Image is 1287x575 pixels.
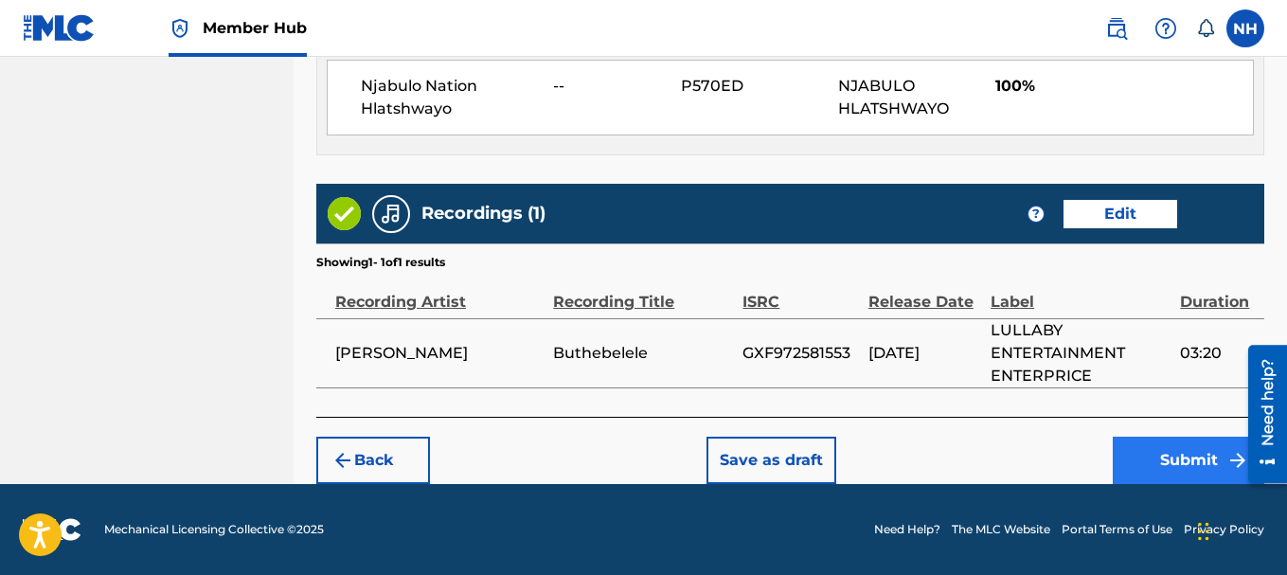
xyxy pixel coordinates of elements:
[995,75,1253,98] span: 100%
[104,521,324,538] span: Mechanical Licensing Collective © 2025
[380,203,402,225] img: Recordings
[553,342,733,365] span: Buthebelele
[838,77,949,117] span: NJABULO HLATSHWAYO
[1226,9,1264,47] div: User Menu
[203,17,307,39] span: Member Hub
[1196,19,1215,38] div: Notifications
[331,449,354,472] img: 7ee5dd4eb1f8a8e3ef2f.svg
[553,75,667,98] span: --
[316,437,430,484] button: Back
[868,342,981,365] span: [DATE]
[361,75,539,120] span: Njabulo Nation Hlatshwayo
[335,271,544,314] div: Recording Artist
[991,319,1171,387] span: LULLABY ENTERTAINMENT ENTERPRICE
[874,521,940,538] a: Need Help?
[553,271,733,314] div: Recording Title
[1147,9,1185,47] div: Help
[1154,17,1177,40] img: help
[421,203,545,225] h5: Recordings (1)
[991,271,1171,314] div: Label
[681,75,824,98] span: P570ED
[1226,449,1249,472] img: f7272a7cc735f4ea7f67.svg
[1234,337,1287,490] iframe: Resource Center
[742,342,858,365] span: GXF972581553
[868,271,981,314] div: Release Date
[742,271,858,314] div: ISRC
[1192,484,1287,575] iframe: Chat Widget
[1062,521,1172,538] a: Portal Terms of Use
[1113,437,1264,484] button: Submit
[1198,503,1209,560] div: Drag
[706,437,836,484] button: Save as draft
[952,521,1050,538] a: The MLC Website
[23,14,96,42] img: MLC Logo
[316,254,445,271] p: Showing 1 - 1 of 1 results
[1098,9,1135,47] a: Public Search
[1105,17,1128,40] img: search
[328,197,361,230] img: Valid
[1180,342,1255,365] span: 03:20
[1184,521,1264,538] a: Privacy Policy
[169,17,191,40] img: Top Rightsholder
[1028,207,1044,222] span: ?
[1180,271,1255,314] div: Duration
[23,518,81,541] img: logo
[1064,200,1177,228] button: Edit
[335,342,544,365] span: [PERSON_NAME]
